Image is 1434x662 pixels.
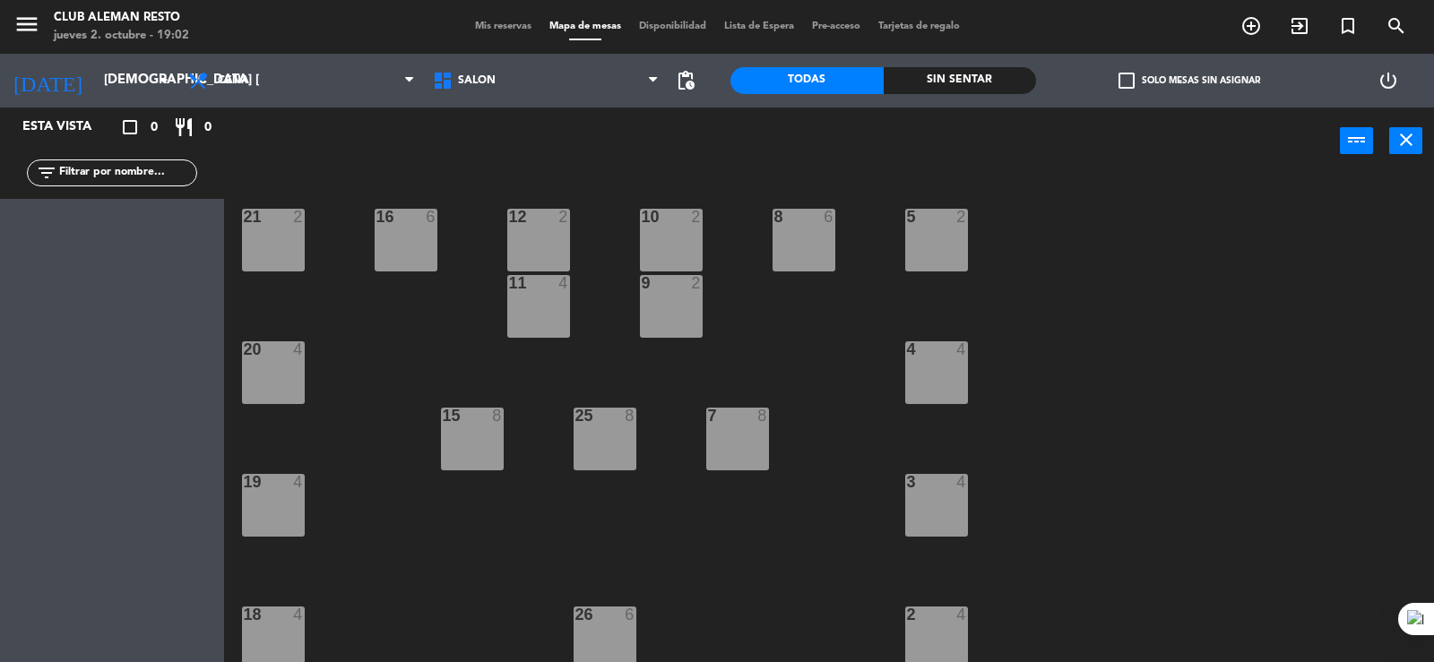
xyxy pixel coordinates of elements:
i: crop_square [119,116,141,138]
i: power_settings_new [1378,70,1399,91]
div: 12 [509,209,510,225]
i: menu [13,11,40,38]
span: 0 [151,117,158,138]
div: Todas [730,67,884,94]
label: Solo mesas sin asignar [1119,73,1260,89]
i: turned_in_not [1337,15,1359,37]
div: 6 [824,209,834,225]
div: 7 [708,408,709,424]
div: 2 [691,209,702,225]
div: 11 [509,275,510,291]
div: 10 [642,209,643,225]
span: Pre-acceso [803,21,869,31]
div: 2 [907,606,908,623]
span: SALON [458,74,496,87]
span: Tarjetas de regalo [869,21,969,31]
span: Mapa de mesas [540,21,630,31]
div: 4 [956,606,967,623]
div: 4 [956,341,967,357]
i: close [1395,129,1417,150]
div: 8 [757,408,768,424]
div: 6 [426,209,436,225]
div: 4 [293,606,304,623]
div: 2 [691,275,702,291]
div: Sin sentar [884,67,1037,94]
button: close [1389,127,1422,154]
div: 4 [956,474,967,490]
div: jueves 2. octubre - 19:02 [54,27,189,45]
button: power_input [1340,127,1373,154]
div: 2 [558,209,569,225]
i: search [1386,15,1407,37]
i: power_input [1346,129,1368,150]
div: 4 [558,275,569,291]
div: 4 [907,341,908,357]
i: exit_to_app [1289,15,1310,37]
div: 6 [625,606,635,623]
div: 25 [575,408,576,424]
div: 16 [376,209,377,225]
div: 19 [244,474,245,490]
span: Lista de Espera [715,21,803,31]
span: 0 [204,117,212,138]
div: 2 [293,209,304,225]
div: 9 [642,275,643,291]
div: 8 [774,209,775,225]
i: filter_list [36,162,57,184]
div: 15 [443,408,444,424]
span: check_box_outline_blank [1119,73,1135,89]
i: add_circle_outline [1240,15,1262,37]
i: restaurant [173,116,194,138]
div: 21 [244,209,245,225]
div: 3 [907,474,908,490]
span: Disponibilidad [630,21,715,31]
span: Mis reservas [466,21,540,31]
input: Filtrar por nombre... [57,163,196,183]
div: 4 [293,474,304,490]
div: 8 [492,408,503,424]
span: Cena [218,74,249,87]
div: 26 [575,606,576,623]
div: Esta vista [9,116,129,138]
span: pending_actions [675,70,696,91]
div: Club aleman resto [54,9,189,27]
div: 20 [244,341,245,357]
div: 8 [625,408,635,424]
div: 4 [293,341,304,357]
button: menu [13,11,40,44]
i: arrow_drop_down [153,70,175,91]
div: 5 [907,209,908,225]
div: 2 [956,209,967,225]
div: 18 [244,606,245,623]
